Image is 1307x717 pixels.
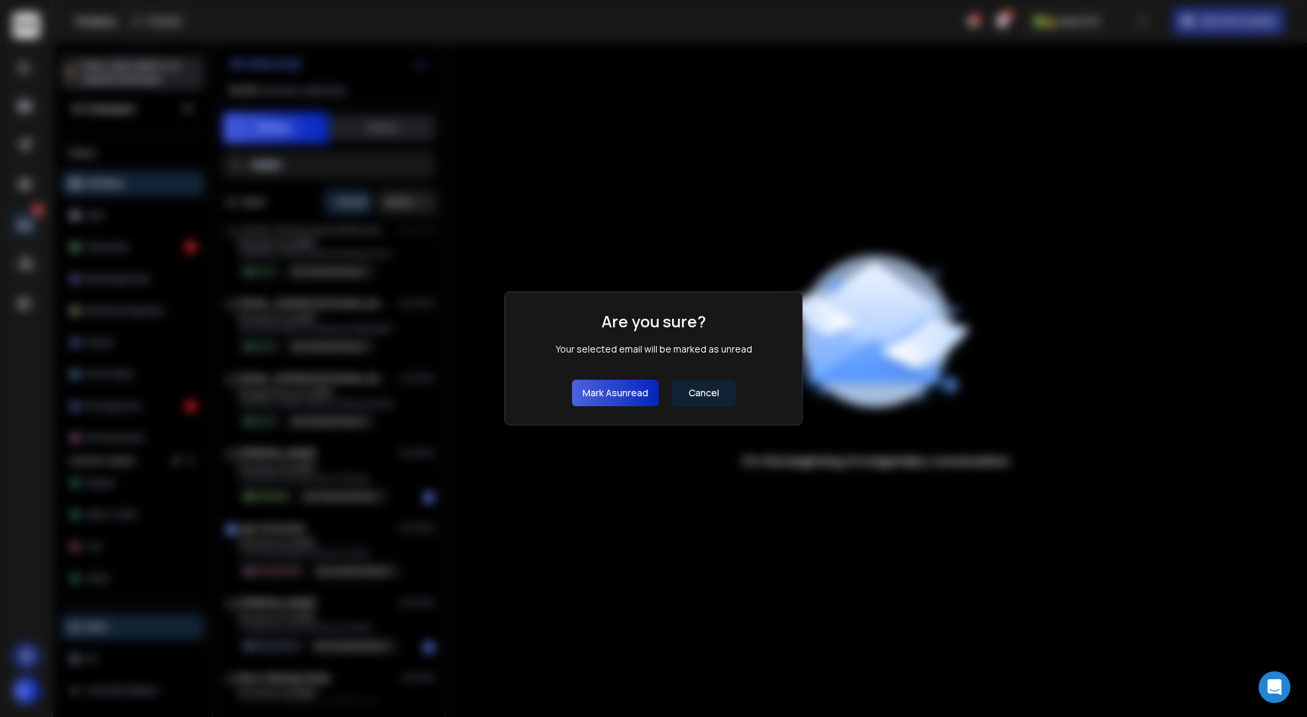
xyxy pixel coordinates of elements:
button: Mark asunread [572,380,659,406]
h1: Are you sure? [602,311,706,332]
div: Your selected email will be marked as unread [555,343,752,356]
div: Open Intercom Messenger [1259,671,1290,703]
button: Cancel [672,380,736,406]
p: Mark as unread [583,386,648,400]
